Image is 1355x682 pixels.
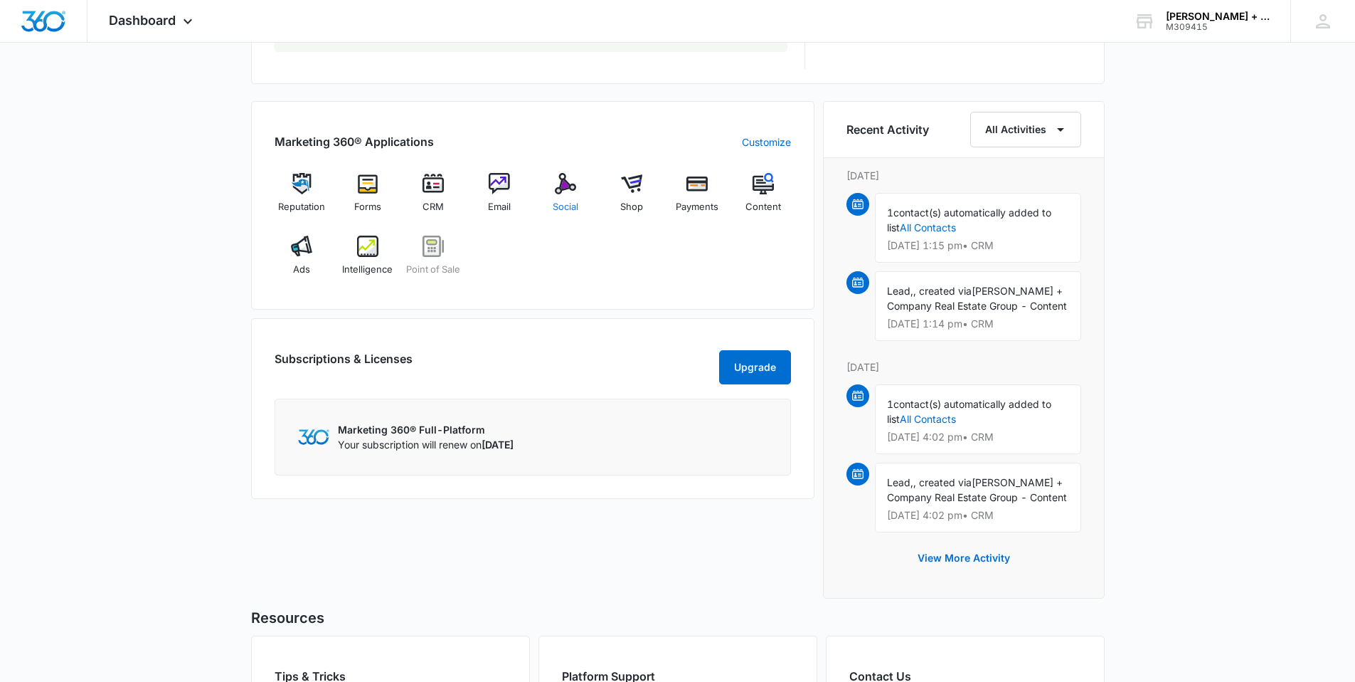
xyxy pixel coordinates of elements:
[1166,22,1270,32] div: account id
[338,422,514,437] p: Marketing 360® Full-Platform
[887,476,1067,503] span: [PERSON_NAME] + Company Real Estate Group - Content
[670,173,725,224] a: Payments
[275,173,329,224] a: Reputation
[970,112,1081,147] button: All Activities
[1166,11,1270,22] div: account name
[887,206,893,219] span: 1
[887,241,1069,251] p: [DATE] 1:15 pm • CRM
[338,437,514,452] p: Your subscription will renew on
[275,133,434,150] h2: Marketing 360® Applications
[846,168,1081,183] p: [DATE]
[887,398,893,410] span: 1
[482,439,514,451] span: [DATE]
[340,173,395,224] a: Forms
[887,476,913,488] span: Lead,
[620,200,643,214] span: Shop
[293,263,310,277] span: Ads
[472,173,527,224] a: Email
[913,285,972,297] span: , created via
[423,200,444,214] span: CRM
[278,200,325,214] span: Reputation
[406,263,460,277] span: Point of Sale
[887,510,1069,520] p: [DATE] 4:02 pm • CRM
[900,413,956,425] a: All Contacts
[251,607,1105,629] h5: Resources
[553,200,578,214] span: Social
[109,13,176,28] span: Dashboard
[719,350,791,384] button: Upgrade
[742,135,791,149] a: Customize
[275,236,329,287] a: Ads
[903,541,1024,575] button: View More Activity
[887,432,1069,442] p: [DATE] 4:02 pm • CRM
[298,429,329,444] img: Marketing 360 Logo
[913,476,972,488] span: , created via
[488,200,511,214] span: Email
[887,319,1069,329] p: [DATE] 1:14 pm • CRM
[745,200,781,214] span: Content
[736,173,791,224] a: Content
[887,206,1051,234] span: contact(s) automatically added to list
[340,236,395,287] a: Intelligence
[342,263,393,277] span: Intelligence
[887,285,913,297] span: Lead,
[406,173,461,224] a: CRM
[538,173,593,224] a: Social
[887,285,1067,312] span: [PERSON_NAME] + Company Real Estate Group - Content
[354,200,381,214] span: Forms
[900,221,956,234] a: All Contacts
[406,236,461,287] a: Point of Sale
[846,121,929,138] h6: Recent Activity
[887,398,1051,425] span: contact(s) automatically added to list
[604,173,659,224] a: Shop
[676,200,718,214] span: Payments
[846,360,1081,374] p: [DATE]
[275,350,413,379] h2: Subscriptions & Licenses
